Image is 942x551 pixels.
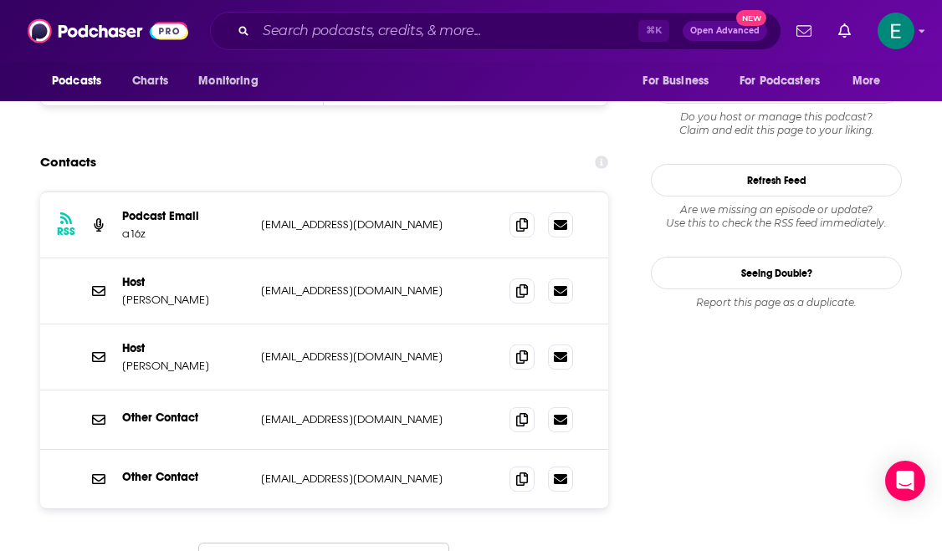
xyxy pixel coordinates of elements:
[132,69,168,93] span: Charts
[122,227,248,241] p: a16z
[651,110,902,124] span: Do you host or manage this podcast?
[52,69,101,93] span: Podcasts
[885,461,925,501] div: Open Intercom Messenger
[736,10,766,26] span: New
[261,412,483,426] p: [EMAIL_ADDRESS][DOMAIN_NAME]
[643,69,709,93] span: For Business
[651,257,902,289] a: Seeing Double?
[790,17,818,45] a: Show notifications dropdown
[651,296,902,309] div: Report this page as a duplicate.
[28,15,188,47] img: Podchaser - Follow, Share and Rate Podcasts
[261,217,483,232] p: [EMAIL_ADDRESS][DOMAIN_NAME]
[729,65,844,97] button: open menu
[210,12,781,50] div: Search podcasts, credits, & more...
[832,17,858,45] a: Show notifications dropdown
[261,472,483,486] p: [EMAIL_ADDRESS][DOMAIN_NAME]
[122,209,248,223] p: Podcast Email
[122,470,248,484] p: Other Contact
[690,27,760,35] span: Open Advanced
[683,21,767,41] button: Open AdvancedNew
[261,283,483,298] p: [EMAIL_ADDRESS][DOMAIN_NAME]
[638,20,669,42] span: ⌘ K
[878,13,914,49] img: User Profile
[261,349,483,364] p: [EMAIL_ADDRESS][DOMAIN_NAME]
[122,341,248,355] p: Host
[852,69,881,93] span: More
[841,65,902,97] button: open menu
[631,65,730,97] button: open menu
[57,225,75,238] h3: RSS
[651,203,902,230] div: Are we missing an episode or update? Use this to check the RSS feed immediately.
[40,65,123,97] button: open menu
[740,69,820,93] span: For Podcasters
[256,18,638,44] input: Search podcasts, credits, & more...
[122,293,248,307] p: [PERSON_NAME]
[121,65,178,97] a: Charts
[40,146,96,178] h2: Contacts
[122,411,248,425] p: Other Contact
[187,65,279,97] button: open menu
[122,275,248,289] p: Host
[651,164,902,196] button: Refresh Feed
[198,69,258,93] span: Monitoring
[122,359,248,373] p: [PERSON_NAME]
[878,13,914,49] button: Show profile menu
[651,110,902,137] div: Claim and edit this page to your liking.
[878,13,914,49] span: Logged in as ellien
